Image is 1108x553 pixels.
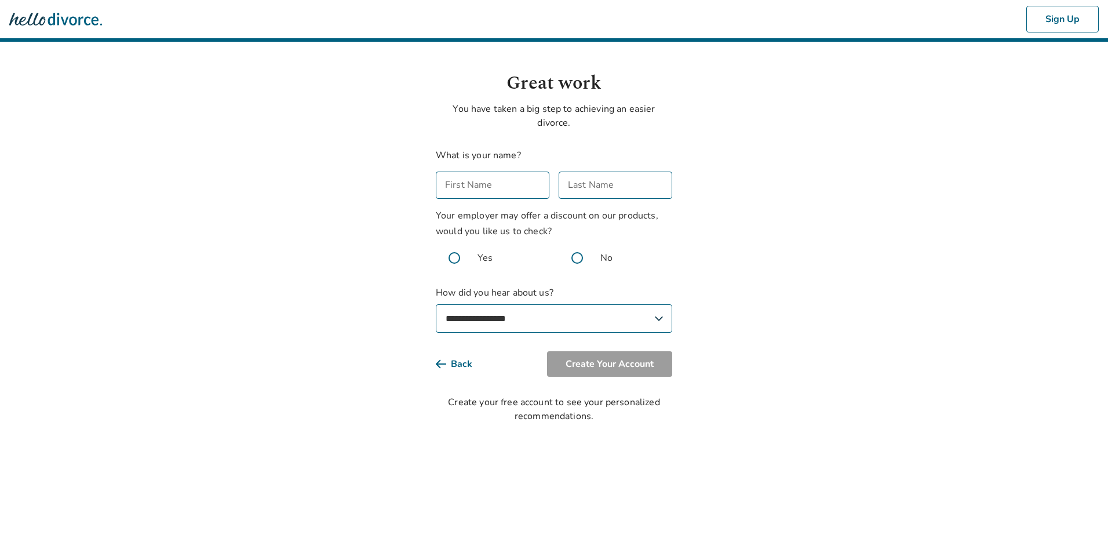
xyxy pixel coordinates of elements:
[436,395,672,423] div: Create your free account to see your personalized recommendations.
[436,304,672,333] select: How did you hear about us?
[436,102,672,130] p: You have taken a big step to achieving an easier divorce.
[1026,6,1099,32] button: Sign Up
[436,286,672,333] label: How did you hear about us?
[436,70,672,97] h1: Great work
[1050,497,1108,553] iframe: Chat Widget
[600,251,613,265] span: No
[9,8,102,31] img: Hello Divorce Logo
[547,351,672,377] button: Create Your Account
[436,209,658,238] span: Your employer may offer a discount on our products, would you like us to check?
[436,149,521,162] label: What is your name?
[478,251,493,265] span: Yes
[436,351,491,377] button: Back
